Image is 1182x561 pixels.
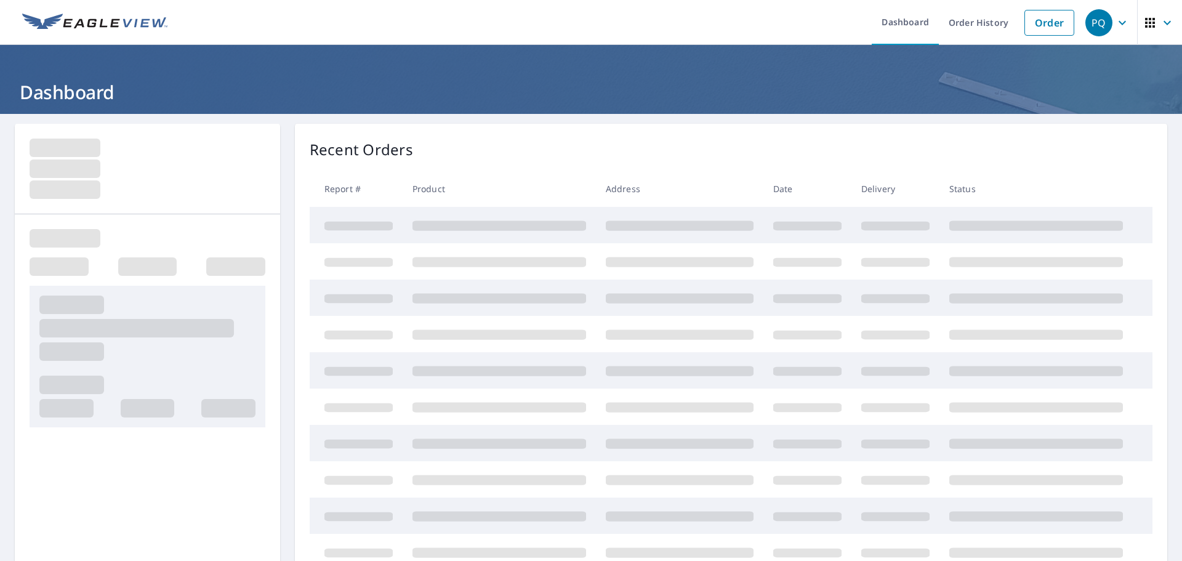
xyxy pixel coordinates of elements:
[22,14,167,32] img: EV Logo
[310,139,413,161] p: Recent Orders
[403,171,596,207] th: Product
[1024,10,1074,36] a: Order
[15,79,1167,105] h1: Dashboard
[310,171,403,207] th: Report #
[939,171,1133,207] th: Status
[1085,9,1112,36] div: PQ
[763,171,851,207] th: Date
[596,171,763,207] th: Address
[851,171,939,207] th: Delivery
